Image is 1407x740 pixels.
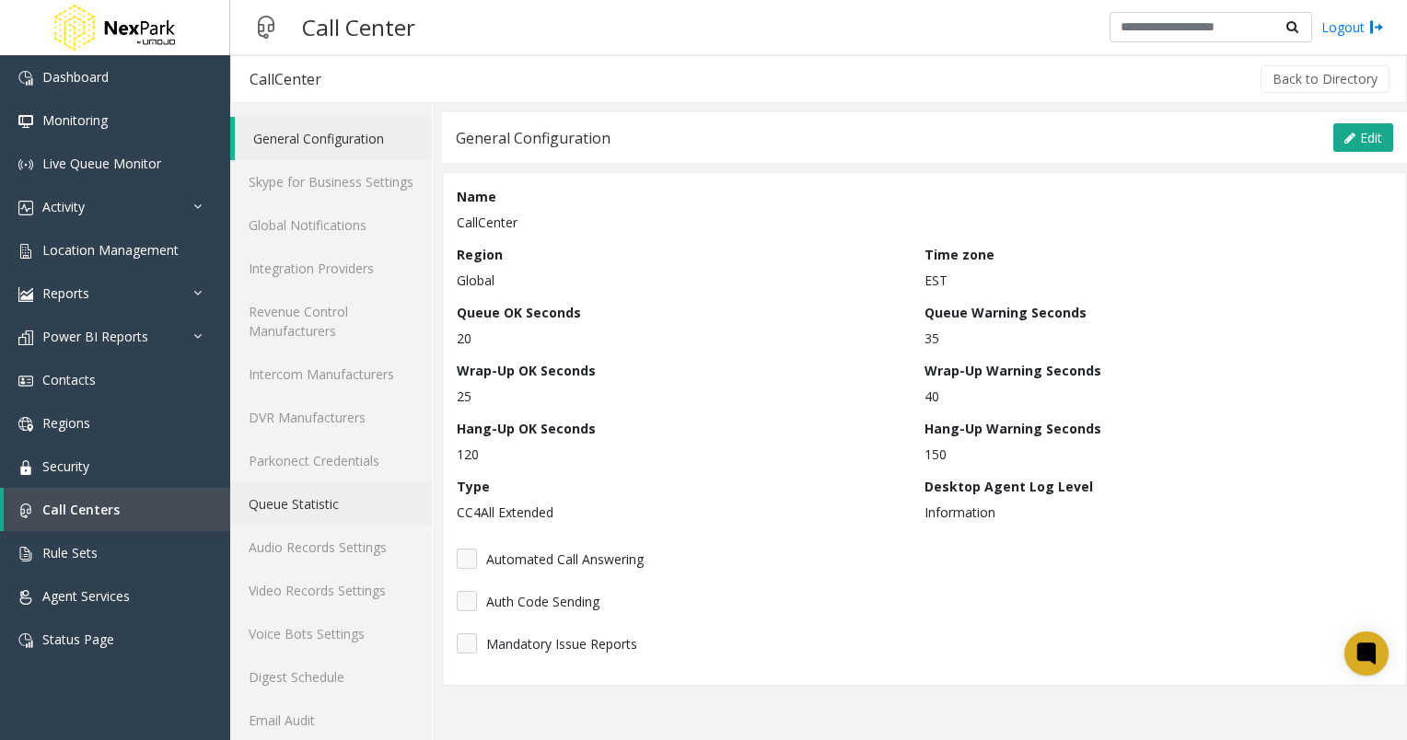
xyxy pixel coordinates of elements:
a: Integration Providers [230,247,432,290]
img: 'icon' [18,590,33,605]
span: Contacts [42,371,96,388]
img: 'icon' [18,157,33,172]
a: Skype for Business Settings [230,160,432,203]
span: Activity [42,198,85,215]
a: Intercom Manufacturers [230,353,432,396]
label: Queue Warning Seconds [924,303,1087,322]
div: CallCenter [250,67,321,91]
img: logout [1369,17,1384,37]
span: Reports [42,284,89,302]
label: Region [457,245,503,264]
p: 35 [924,329,1383,348]
label: Name [457,187,496,206]
img: 'icon' [18,201,33,215]
span: Automated Call Answering [486,549,644,569]
p: CallCenter [457,213,1383,232]
img: 'icon' [18,330,33,345]
img: 'icon' [18,460,33,475]
p: Information [924,503,1383,522]
a: DVR Manufacturers [230,396,432,439]
label: Time zone [924,245,994,264]
a: Audio Records Settings [230,526,432,569]
p: 150 [924,445,1383,464]
p: 20 [457,329,915,348]
a: General Configuration [235,117,432,160]
img: 'icon' [18,547,33,561]
p: Global [457,271,915,290]
span: Power BI Reports [42,328,148,345]
button: Edit [1333,123,1393,153]
a: Parkonect Credentials [230,439,432,482]
span: Dashboard [42,68,109,86]
a: Logout [1321,17,1384,37]
span: Status Page [42,630,114,648]
span: Location Management [42,241,179,259]
label: Type [457,477,490,496]
label: Hang-Up OK Seconds [457,419,596,438]
a: Digest Schedule [230,655,432,699]
a: Call Centers [4,488,230,531]
p: EST [924,271,1383,290]
div: General Configuration [456,126,610,150]
img: 'icon' [18,503,33,518]
label: Wrap-Up Warning Seconds [924,361,1101,380]
a: Voice Bots Settings [230,612,432,655]
span: Auth Code Sending [486,592,599,611]
img: 'icon' [18,417,33,432]
label: Queue OK Seconds [457,303,581,322]
span: Edit [1360,129,1382,146]
img: 'icon' [18,71,33,86]
span: Regions [42,414,90,432]
p: 120 [457,445,915,464]
span: Call Centers [42,501,120,518]
a: Video Records Settings [230,569,432,612]
img: 'icon' [18,114,33,129]
a: Queue Statistic [230,482,432,526]
span: Agent Services [42,587,130,605]
p: 25 [457,387,915,406]
span: Live Queue Monitor [42,155,161,172]
img: pageIcon [249,5,284,50]
label: Hang-Up Warning Seconds [924,419,1101,438]
label: Desktop Agent Log Level [924,477,1093,496]
p: 40 [924,387,1383,406]
a: Global Notifications [230,203,432,247]
p: CC4All Extended [457,503,915,522]
span: Monitoring [42,111,108,129]
h3: Call Center [293,5,424,50]
span: Mandatory Issue Reports [486,634,637,653]
button: Back to Directory [1261,65,1390,93]
img: 'icon' [18,287,33,302]
label: Wrap-Up OK Seconds [457,361,596,380]
span: Security [42,457,89,475]
a: Revenue Control Manufacturers [230,290,432,353]
img: 'icon' [18,633,33,648]
img: 'icon' [18,374,33,388]
img: 'icon' [18,244,33,259]
span: Rule Sets [42,544,98,561]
